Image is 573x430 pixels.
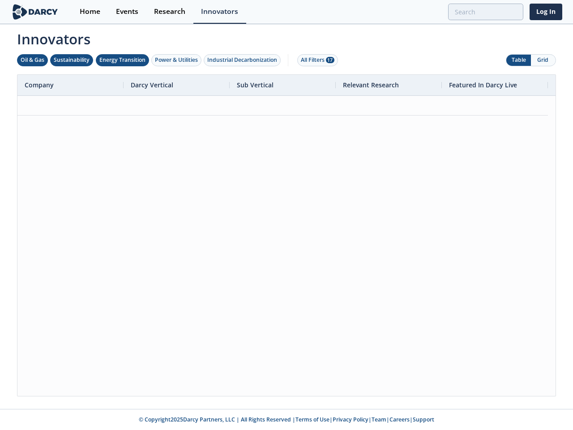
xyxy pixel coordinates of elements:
[11,25,562,49] span: Innovators
[326,57,334,63] span: 17
[116,8,138,15] div: Events
[372,416,386,423] a: Team
[207,56,277,64] div: Industrial Decarbonization
[204,54,281,66] button: Industrial Decarbonization
[531,55,556,66] button: Grid
[389,416,410,423] a: Careers
[99,56,145,64] div: Energy Transition
[151,54,201,66] button: Power & Utilities
[506,55,531,66] button: Table
[80,8,100,15] div: Home
[17,54,48,66] button: Oil & Gas
[154,8,185,15] div: Research
[237,81,274,89] span: Sub Vertical
[201,8,238,15] div: Innovators
[535,394,564,421] iframe: chat widget
[11,4,60,20] img: logo-wide.svg
[333,416,368,423] a: Privacy Policy
[13,416,560,424] p: © Copyright 2025 Darcy Partners, LLC | All Rights Reserved | | | | |
[50,54,93,66] button: Sustainability
[295,416,329,423] a: Terms of Use
[449,81,517,89] span: Featured In Darcy Live
[155,56,198,64] div: Power & Utilities
[297,54,338,66] button: All Filters 17
[25,81,54,89] span: Company
[96,54,149,66] button: Energy Transition
[54,56,90,64] div: Sustainability
[343,81,399,89] span: Relevant Research
[301,56,334,64] div: All Filters
[413,416,434,423] a: Support
[530,4,562,20] a: Log In
[131,81,173,89] span: Darcy Vertical
[448,4,523,20] input: Advanced Search
[21,56,44,64] div: Oil & Gas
